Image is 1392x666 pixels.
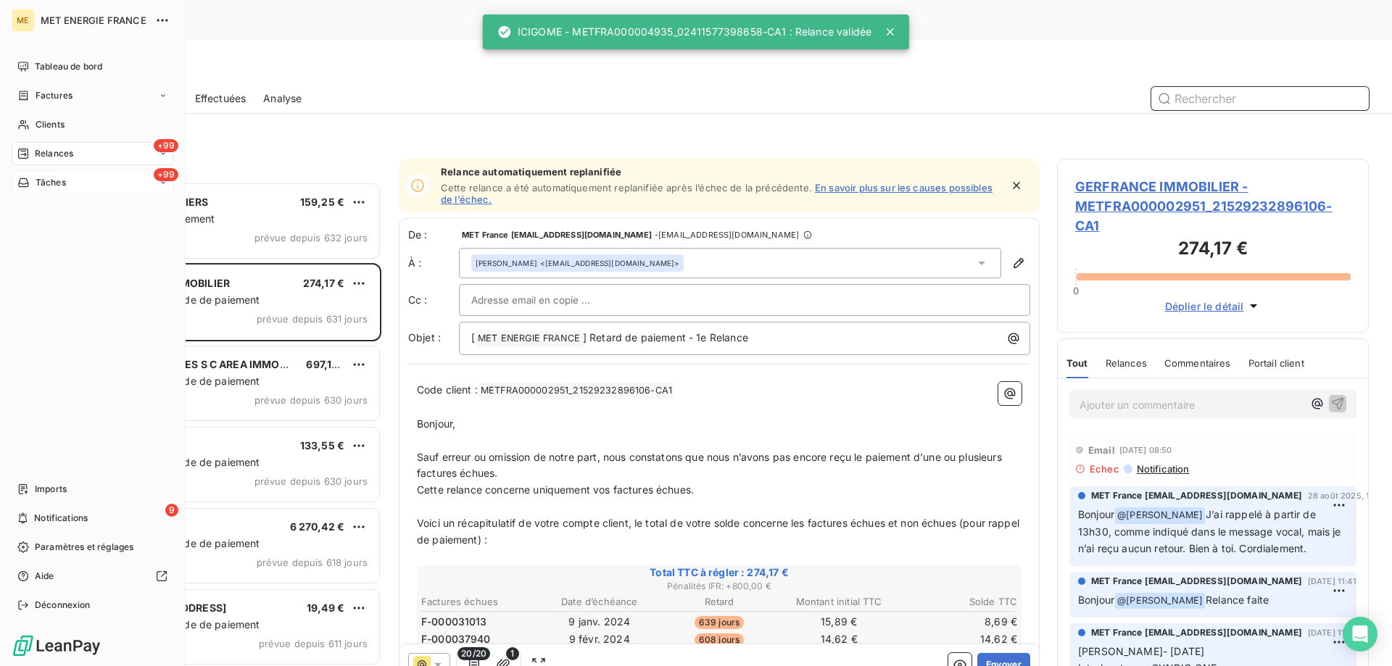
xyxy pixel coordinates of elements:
[441,182,812,193] span: Cette relance a été automatiquement replanifiée après l’échec de la précédente.
[1248,357,1304,369] span: Portail client
[306,358,347,370] span: 697,12 €
[257,313,368,325] span: prévue depuis 631 jours
[303,277,344,289] span: 274,17 €
[506,647,519,660] span: 1
[254,475,368,487] span: prévue depuis 630 jours
[1308,577,1356,586] span: [DATE] 11:41
[419,565,1019,580] span: Total TTC à régler : 274,17 €
[1308,491,1388,500] span: 28 août 2025, 14:06
[1151,87,1369,110] input: Rechercher
[263,91,302,106] span: Analyse
[408,293,459,307] label: Cc :
[1078,645,1204,657] span: [PERSON_NAME]- [DATE]
[1078,508,1344,554] span: J’ai rappelé à partir de 13h30, comme indiqué dans le message vocal, mais je n’ai reçu aucun reto...
[1119,446,1172,454] span: [DATE] 08:50
[441,182,993,205] a: En savoir plus sur les causes possibles de l’échec.
[497,19,871,45] div: ICIGOME - METFRA000004935_02411577398658-CA1 : Relance validée
[1206,594,1269,606] span: Relance faite
[1115,593,1205,609] span: @ [PERSON_NAME]
[476,330,582,347] span: MET ENERGIE FRANCE
[1066,357,1088,369] span: Tout
[34,512,88,525] span: Notifications
[1073,285,1079,296] span: 0
[307,602,344,614] span: 19,49 €
[35,147,73,160] span: Relances
[780,614,898,630] td: 15,89 €
[417,483,694,496] span: Cette relance concerne uniquement vos factures échues.
[195,91,246,106] span: Effectuées
[408,256,459,270] label: À :
[417,517,1022,546] span: Voici un récapitulatif de votre compte client, le total de votre solde concerne les factures échu...
[476,258,679,268] div: <[EMAIL_ADDRESS][DOMAIN_NAME]>
[35,599,91,612] span: Déconnexion
[254,394,368,406] span: prévue depuis 630 jours
[154,168,178,181] span: +99
[471,331,475,344] span: [
[457,647,490,660] span: 20/20
[154,139,178,152] span: +99
[35,541,133,554] span: Paramètres et réglages
[35,483,67,496] span: Imports
[1106,357,1147,369] span: Relances
[1075,177,1351,236] span: GERFRANCE IMMOBILIER - METFRA000002951_21529232896106-CA1
[36,176,66,189] span: Tâches
[12,634,101,657] img: Logo LeanPay
[420,594,539,609] th: Factures échues
[780,631,898,647] td: 14,62 €
[259,638,368,649] span: prévue depuis 611 jours
[900,614,1018,630] td: 8,69 €
[165,504,178,517] span: 9
[36,89,72,102] span: Factures
[695,633,744,646] span: 608 jours
[408,331,441,344] span: Objet :
[471,289,627,311] input: Adresse email en copie ...
[36,118,65,131] span: Clients
[290,520,345,533] span: 6 270,42 €
[254,232,368,243] span: prévue depuis 632 jours
[540,594,658,609] th: Date d’échéance
[540,614,658,630] td: 9 janv. 2024
[1091,626,1302,639] span: MET France [EMAIL_ADDRESS][DOMAIN_NAME]
[1078,508,1114,520] span: Bonjour
[417,383,478,396] span: Code client :
[102,358,311,370] span: SDC LES 3 SCENES S C AREA IMMOBILIER
[695,616,744,629] span: 639 jours
[900,594,1018,609] th: Solde TTC
[1075,236,1351,265] h3: 274,17 €
[441,166,1000,178] span: Relance automatiquement replanifiée
[1308,628,1357,637] span: [DATE] 11:37
[300,439,344,451] span: 133,55 €
[417,417,455,430] span: Bonjour,
[1135,463,1190,475] span: Notification
[1091,575,1302,588] span: MET France [EMAIL_ADDRESS][DOMAIN_NAME]
[1165,299,1244,314] span: Déplier le détail
[660,594,778,609] th: Retard
[421,632,491,646] span: F-000037940
[35,60,102,73] span: Tableau de bord
[12,565,173,588] a: Aide
[421,615,487,629] span: F-000031013
[1164,357,1231,369] span: Commentaires
[1088,444,1115,456] span: Email
[408,228,459,242] span: De :
[1078,594,1114,606] span: Bonjour
[900,631,1018,647] td: 14,62 €
[1090,463,1119,475] span: Echec
[300,196,344,208] span: 159,25 €
[419,580,1019,593] span: Pénalités IFR : + 800,00 €
[1161,298,1266,315] button: Déplier le détail
[540,631,658,647] td: 9 févr. 2024
[583,331,748,344] span: ] Retard de paiement - 1e Relance
[476,258,537,268] span: [PERSON_NAME]
[1343,617,1377,652] div: Open Intercom Messenger
[462,230,652,239] span: MET France [EMAIL_ADDRESS][DOMAIN_NAME]
[35,570,54,583] span: Aide
[1115,507,1205,524] span: @ [PERSON_NAME]
[417,451,1005,480] span: Sauf erreur ou omission de notre part, nous constatons que nous n’avons pas encore reçu le paieme...
[478,383,674,399] span: METFRA000002951_21529232896106-CA1
[257,557,368,568] span: prévue depuis 618 jours
[1091,489,1302,502] span: MET France [EMAIL_ADDRESS][DOMAIN_NAME]
[655,230,799,239] span: - [EMAIL_ADDRESS][DOMAIN_NAME]
[780,594,898,609] th: Montant initial TTC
